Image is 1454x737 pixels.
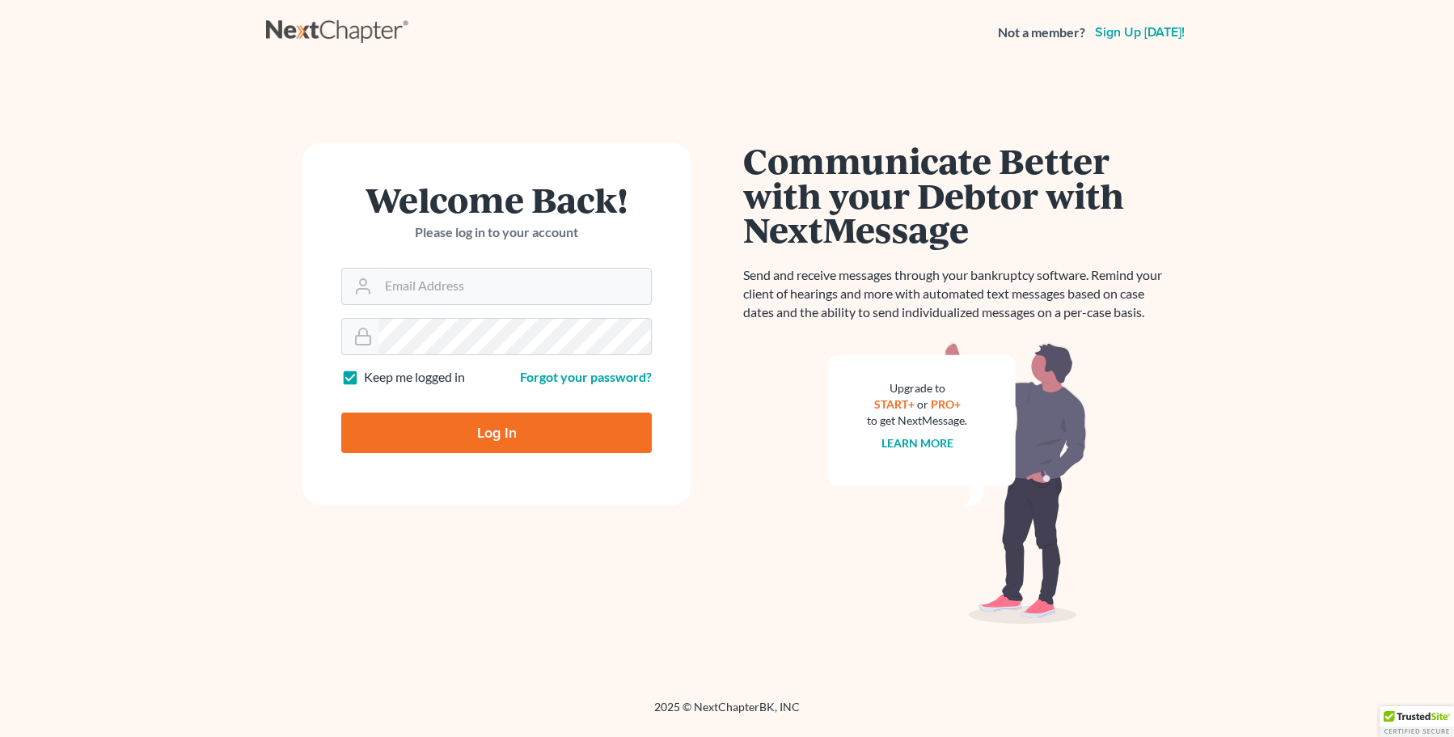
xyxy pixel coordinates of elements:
[931,397,961,411] a: PRO+
[828,341,1087,625] img: nextmessage_bg-59042aed3d76b12b5cd301f8e5b87938c9018125f34e5fa2b7a6b67550977c72.svg
[378,269,651,304] input: Email Address
[867,413,967,429] div: to get NextMessage.
[743,143,1172,247] h1: Communicate Better with your Debtor with NextMessage
[874,397,915,411] a: START+
[266,699,1188,728] div: 2025 © NextChapterBK, INC
[1380,706,1454,737] div: TrustedSite Certified
[881,436,953,450] a: Learn more
[520,369,652,384] a: Forgot your password?
[341,223,652,242] p: Please log in to your account
[364,368,465,387] label: Keep me logged in
[341,182,652,217] h1: Welcome Back!
[867,380,967,396] div: Upgrade to
[341,413,652,453] input: Log In
[743,266,1172,322] p: Send and receive messages through your bankruptcy software. Remind your client of hearings and mo...
[998,23,1085,42] strong: Not a member?
[1092,26,1188,39] a: Sign up [DATE]!
[917,397,928,411] span: or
